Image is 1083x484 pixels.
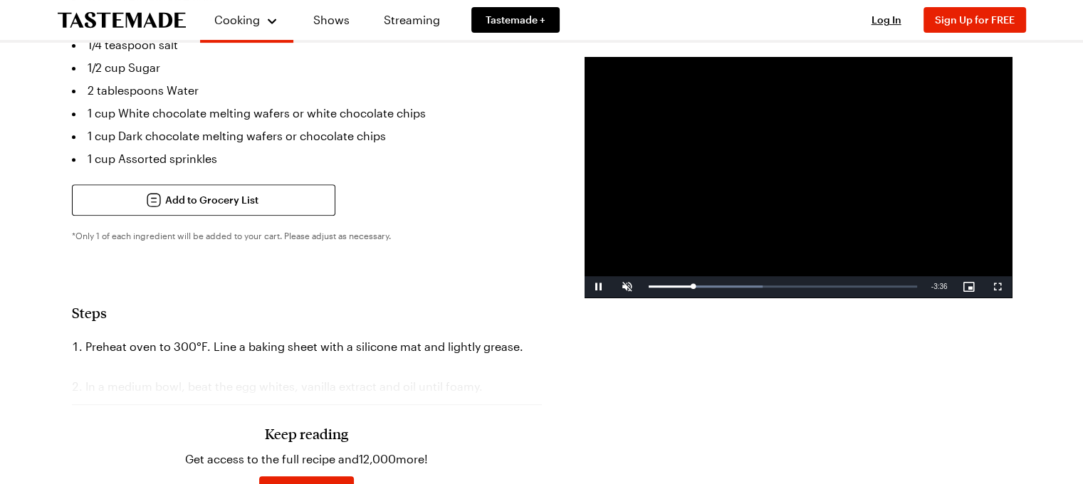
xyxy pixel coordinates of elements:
[935,14,1015,26] span: Sign Up for FREE
[72,230,542,241] p: *Only 1 of each ingredient will be added to your cart. Please adjust as necessary.
[955,276,983,298] button: Picture-in-Picture
[931,283,933,290] span: -
[58,12,186,28] a: To Tastemade Home Page
[983,276,1012,298] button: Fullscreen
[649,285,917,288] div: Progress Bar
[585,57,1012,298] video-js: Video Player
[214,13,260,26] span: Cooking
[613,276,642,298] button: Unmute
[486,13,545,27] span: Tastemade +
[585,276,613,298] button: Pause
[872,14,901,26] span: Log In
[72,335,542,358] li: Preheat oven to 300°F. Line a baking sheet with a silicone mat and lightly grease.
[265,425,348,442] h3: Keep reading
[471,7,560,33] a: Tastemade +
[185,451,428,468] p: Get access to the full recipe and 12,000 more!
[933,283,947,290] span: 3:36
[72,56,542,79] li: 1/2 cup Sugar
[72,147,542,170] li: 1 cup Assorted sprinkles
[72,33,542,56] li: 1/4 teaspoon salt
[72,184,335,216] button: Add to Grocery List
[72,79,542,102] li: 2 tablespoons Water
[72,304,542,321] h2: Steps
[924,7,1026,33] button: Sign Up for FREE
[858,13,915,27] button: Log In
[72,102,542,125] li: 1 cup White chocolate melting wafers or white chocolate chips
[214,6,279,34] button: Cooking
[72,125,542,147] li: 1 cup Dark chocolate melting wafers or chocolate chips
[165,193,258,207] span: Add to Grocery List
